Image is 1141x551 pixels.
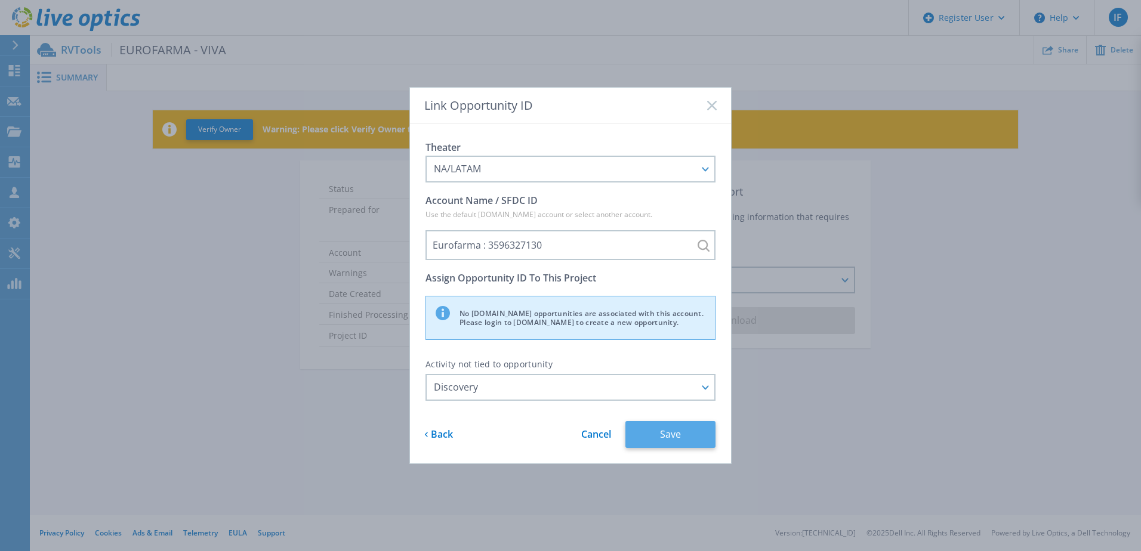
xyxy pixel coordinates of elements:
div: NA/LATAM [434,163,694,174]
a: Back [425,420,453,439]
p: Activity not tied to opportunity [425,359,716,369]
p: Account Name / SFDC ID [425,192,716,209]
div: No [DOMAIN_NAME] opportunities are associated with this account. Please login to [DOMAIN_NAME] to... [425,296,716,340]
a: Cancel [581,420,611,439]
input: Eurofarma : 3596327130 [425,230,716,260]
div: Discovery [434,382,694,392]
span: Link Opportunity ID [424,98,533,112]
p: Theater [425,139,716,156]
button: Save [625,421,716,448]
p: Assign Opportunity ID To This Project [425,270,716,286]
p: Use the default [DOMAIN_NAME] account or select another account. [425,209,716,221]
